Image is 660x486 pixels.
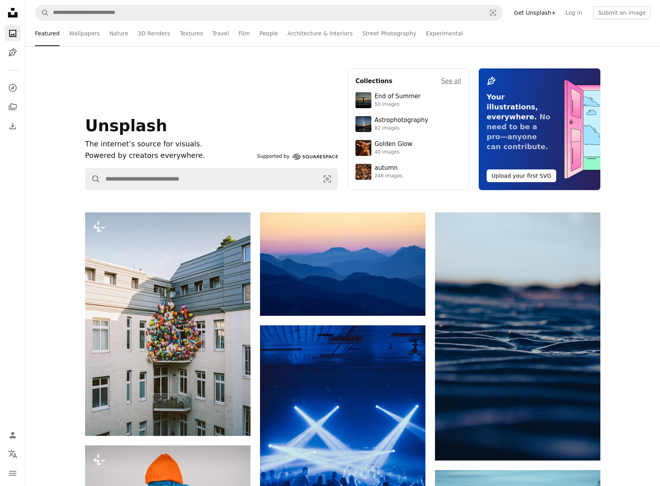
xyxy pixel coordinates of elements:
[260,21,278,46] a: People
[35,5,503,21] form: Find visuals sitewide
[180,21,203,46] a: Textures
[355,140,461,156] a: Golden Glow40 images
[355,92,461,108] a: End of Summer50 images
[487,93,538,121] span: Your illustrations, everywhere.
[5,25,21,41] a: Photos
[355,164,461,180] a: autumn248 images
[85,117,167,135] span: Unsplash
[355,116,371,132] img: photo-1538592487700-be96de73306f
[260,445,425,453] a: Crowd enjoying a concert with blue stage lights.
[375,140,412,148] div: Golden Glow
[5,80,21,96] a: Explore
[85,320,250,327] a: A large cluster of colorful balloons on a building facade.
[355,140,371,156] img: premium_photo-1754759085924-d6c35cb5b7a4
[35,5,49,20] button: Search Unsplash
[487,169,556,182] button: Upload your first SVG
[257,152,338,161] a: Supported by
[375,93,421,101] div: End of Summer
[85,168,338,190] form: Find visuals sitewide
[435,333,600,340] a: Rippled sand dunes under a twilight sky
[375,125,428,132] div: 82 images
[85,212,250,436] img: A large cluster of colorful balloons on a building facade.
[69,21,100,46] a: Wallpapers
[85,138,254,150] h1: The internet’s source for visuals.
[483,5,503,20] button: Visual search
[5,446,21,462] button: Language
[109,21,128,46] a: Nature
[509,6,561,19] a: Get Unsplash+
[375,149,412,156] div: 40 images
[5,118,21,134] a: Download History
[5,99,21,115] a: Collections
[138,21,170,46] a: 3D Renders
[435,212,600,461] img: Rippled sand dunes under a twilight sky
[426,21,463,46] a: Experimental
[375,101,421,108] div: 50 images
[362,21,416,46] a: Street Photography
[85,150,254,161] p: Powered by creators everywhere.
[561,6,587,19] a: Log in
[260,212,425,316] img: Layered blue mountains under a pastel sky
[212,21,229,46] a: Travel
[375,173,402,179] div: 248 images
[239,21,250,46] a: Film
[287,21,353,46] a: Architecture & Interiors
[441,76,461,86] a: See all
[317,168,338,190] button: Visual search
[355,92,371,108] img: premium_photo-1754398386796-ea3dec2a6302
[355,76,392,86] h4: Collections
[375,164,402,172] div: autumn
[593,6,650,19] button: Submit an image
[260,260,425,267] a: Layered blue mountains under a pastel sky
[5,427,21,443] a: Log in / Sign up
[375,117,428,124] div: Astrophotography
[85,168,101,190] button: Search Unsplash
[355,164,371,180] img: photo-1637983927634-619de4ccecac
[5,465,21,481] button: Menu
[5,45,21,60] a: Illustrations
[355,116,461,132] a: Astrophotography82 images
